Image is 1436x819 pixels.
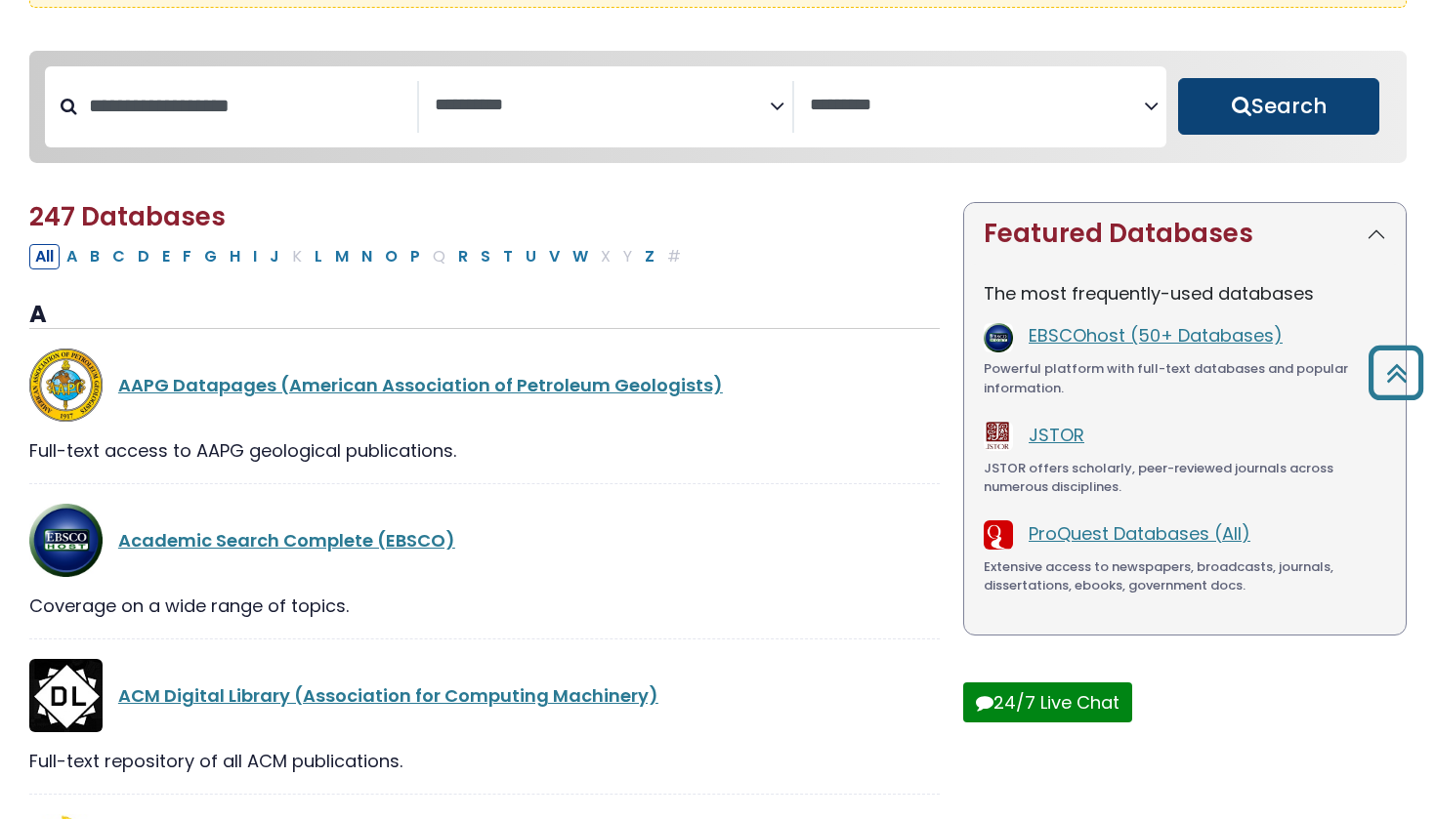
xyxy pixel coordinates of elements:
[118,528,455,553] a: Academic Search Complete (EBSCO)
[1361,354,1431,390] a: Back to Top
[810,96,1144,116] textarea: Search
[435,96,769,116] textarea: Search
[29,437,940,464] div: Full-text access to AAPG geological publications.
[475,244,496,269] button: Filter Results S
[379,244,403,269] button: Filter Results O
[543,244,566,269] button: Filter Results V
[29,244,60,269] button: All
[984,280,1386,307] p: The most frequently-used databases
[29,593,940,619] div: Coverage on a wide range of topics.
[963,682,1132,722] button: 24/7 Live Chat
[356,244,378,269] button: Filter Results N
[520,244,542,269] button: Filter Results U
[984,359,1386,397] div: Powerful platform with full-text databases and popular information.
[198,244,223,269] button: Filter Results G
[247,244,263,269] button: Filter Results I
[224,244,246,269] button: Filter Results H
[1029,323,1283,348] a: EBSCOhost (50+ Databases)
[964,203,1406,265] button: Featured Databases
[29,199,226,234] span: 247 Databases
[29,748,940,774] div: Full-text repository of all ACM publications.
[29,51,1407,164] nav: Search filters
[118,683,658,708] a: ACM Digital Library (Association for Computing Machinery)
[177,244,197,269] button: Filter Results F
[77,90,417,122] input: Search database by title or keyword
[309,244,328,269] button: Filter Results L
[639,244,660,269] button: Filter Results Z
[1029,521,1250,546] a: ProQuest Databases (All)
[118,373,723,397] a: AAPG Datapages (American Association of Petroleum Geologists)
[84,244,106,269] button: Filter Results B
[329,244,355,269] button: Filter Results M
[1178,78,1379,135] button: Submit for Search Results
[497,244,519,269] button: Filter Results T
[106,244,131,269] button: Filter Results C
[984,459,1386,497] div: JSTOR offers scholarly, peer-reviewed journals across numerous disciplines.
[29,243,689,267] div: Alpha-list to filter by first letter of database name
[132,244,155,269] button: Filter Results D
[156,244,176,269] button: Filter Results E
[29,301,940,330] h3: A
[61,244,83,269] button: Filter Results A
[1029,423,1084,447] a: JSTOR
[452,244,474,269] button: Filter Results R
[984,557,1386,595] div: Extensive access to newspapers, broadcasts, journals, dissertations, ebooks, government docs.
[567,244,594,269] button: Filter Results W
[264,244,285,269] button: Filter Results J
[404,244,426,269] button: Filter Results P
